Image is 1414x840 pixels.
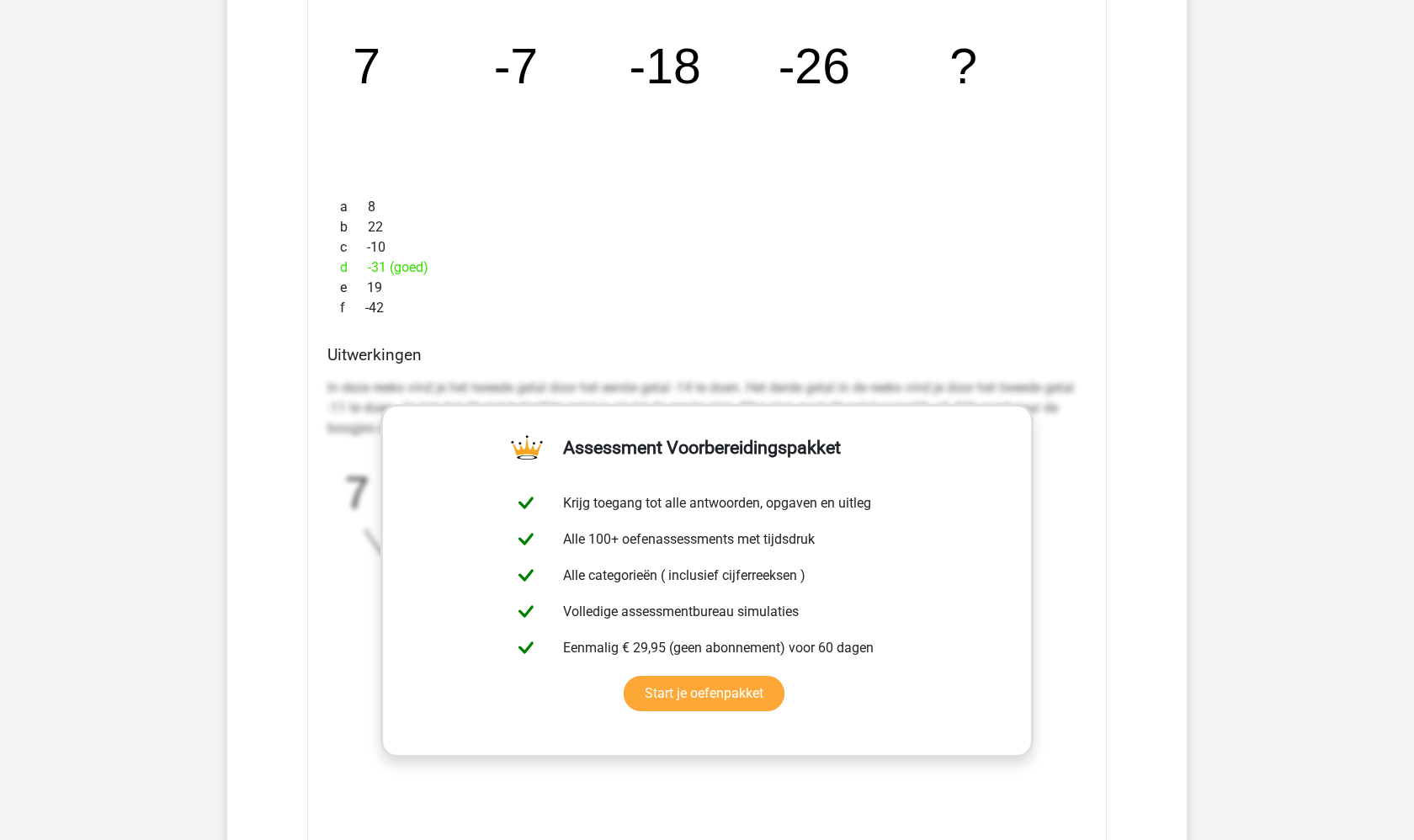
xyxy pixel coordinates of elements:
a: Start je oefenpakket [624,676,784,711]
div: -10 [327,237,1087,258]
tspan: -26 [779,39,850,94]
tspan: 7 [353,39,380,94]
div: 19 [327,278,1087,298]
span: c [340,237,367,258]
div: 8 [327,197,1087,217]
p: In deze reeks vind je het tweede getal door het eerste getal -14 te doen. Het derde getal in de r... [327,378,1087,439]
div: -42 [327,298,1087,318]
span: b [340,217,368,237]
tspan: 7 [344,467,369,517]
tspan: -7 [494,39,539,94]
span: d [340,258,368,278]
span: e [340,278,367,298]
h4: Uitwerkingen [327,345,1087,364]
span: f [340,298,365,318]
div: 22 [327,217,1087,237]
div: -31 (goed) [327,258,1087,278]
span: a [340,197,368,217]
tspan: -18 [629,39,700,94]
tspan: ? [949,39,977,94]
